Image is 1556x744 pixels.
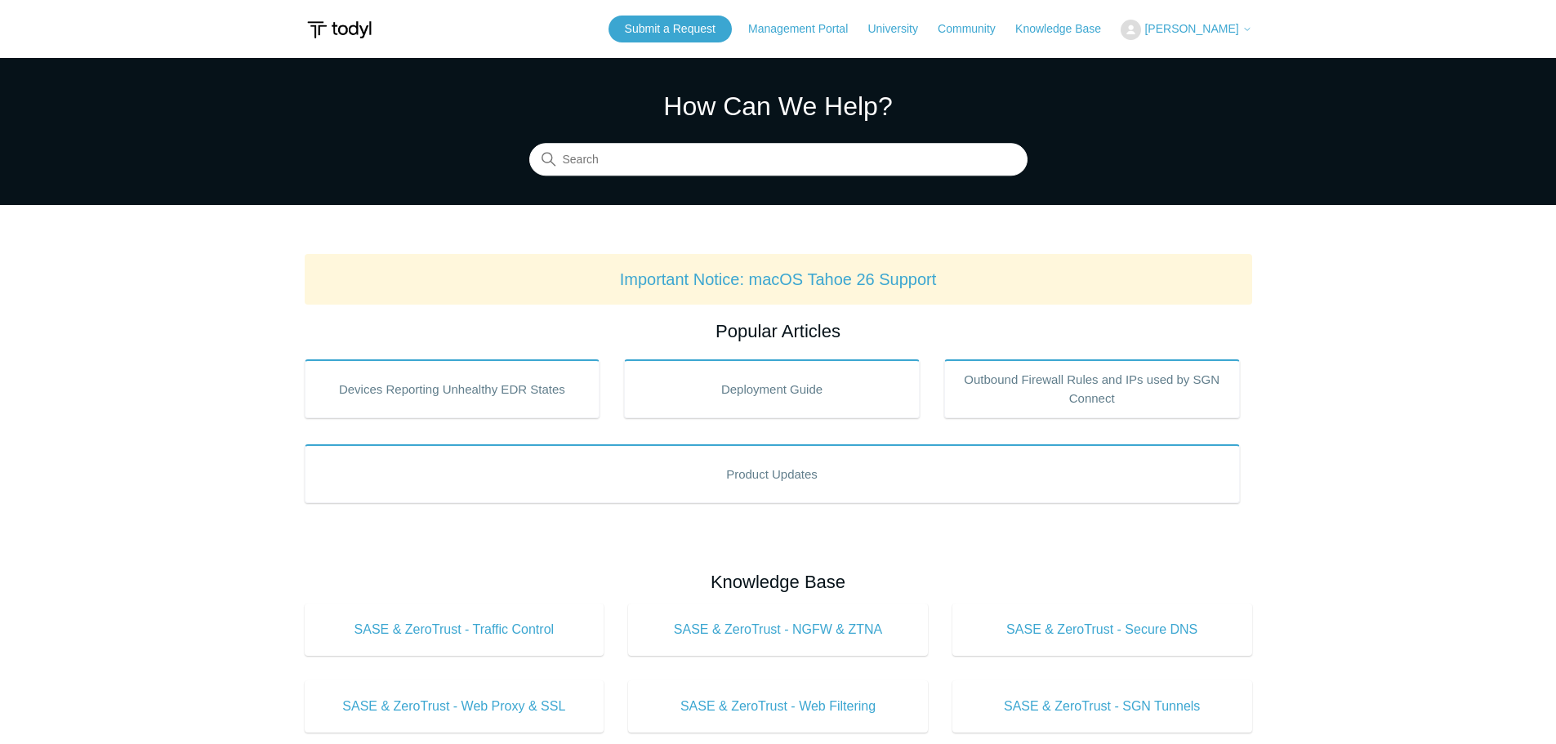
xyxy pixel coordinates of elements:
a: SASE & ZeroTrust - SGN Tunnels [952,680,1252,733]
a: SASE & ZeroTrust - Web Proxy & SSL [305,680,604,733]
button: [PERSON_NAME] [1121,20,1251,40]
h2: Popular Articles [305,318,1252,345]
a: Deployment Guide [624,359,920,418]
a: Devices Reporting Unhealthy EDR States [305,359,600,418]
a: Knowledge Base [1015,20,1117,38]
h1: How Can We Help? [529,87,1028,126]
a: SASE & ZeroTrust - Web Filtering [628,680,928,733]
a: Product Updates [305,444,1240,503]
a: SASE & ZeroTrust - NGFW & ZTNA [628,604,928,656]
span: SASE & ZeroTrust - SGN Tunnels [977,697,1228,716]
span: SASE & ZeroTrust - Traffic Control [329,620,580,639]
a: University [867,20,934,38]
h2: Knowledge Base [305,568,1252,595]
input: Search [529,144,1028,176]
img: Todyl Support Center Help Center home page [305,15,374,45]
span: SASE & ZeroTrust - Secure DNS [977,620,1228,639]
a: Submit a Request [609,16,732,42]
span: SASE & ZeroTrust - NGFW & ZTNA [653,620,903,639]
a: SASE & ZeroTrust - Secure DNS [952,604,1252,656]
a: Management Portal [748,20,864,38]
a: SASE & ZeroTrust - Traffic Control [305,604,604,656]
a: Community [938,20,1012,38]
span: SASE & ZeroTrust - Web Proxy & SSL [329,697,580,716]
span: SASE & ZeroTrust - Web Filtering [653,697,903,716]
a: Important Notice: macOS Tahoe 26 Support [620,270,937,288]
span: [PERSON_NAME] [1144,22,1238,35]
a: Outbound Firewall Rules and IPs used by SGN Connect [944,359,1240,418]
